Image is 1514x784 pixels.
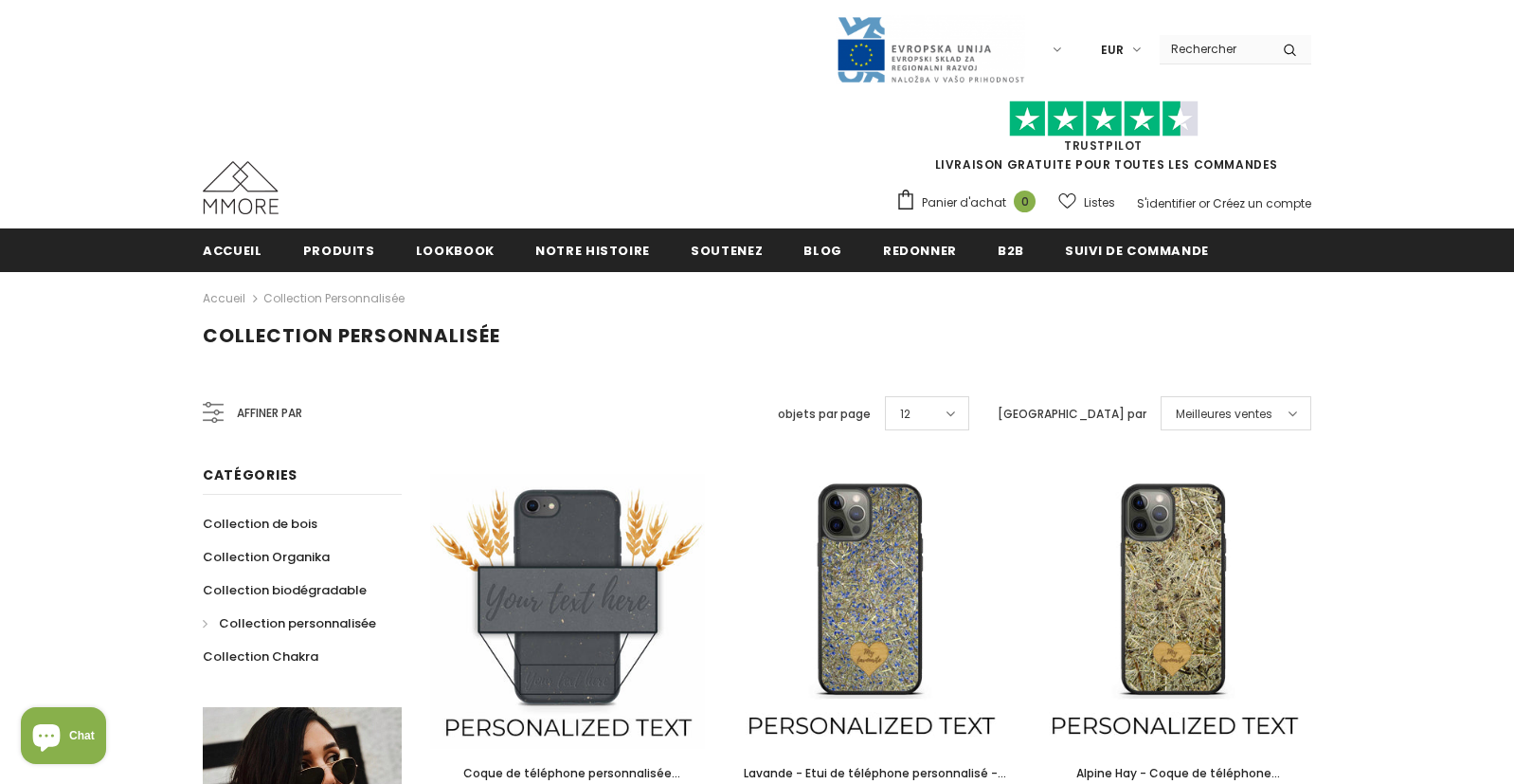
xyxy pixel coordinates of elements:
a: Javni Razpis [836,41,1025,57]
span: Collection biodégradable [203,581,367,599]
a: Collection Organika [203,540,330,574]
span: soutenez [691,242,763,260]
a: B2B [998,228,1024,271]
span: Affiner par [237,403,302,424]
span: Accueil [203,242,262,260]
span: Notre histoire [535,242,650,260]
span: 0 [1014,191,1036,212]
span: Meilleures ventes [1176,405,1272,424]
span: Collection Chakra [203,647,318,665]
a: soutenez [691,228,763,271]
a: S'identifier [1137,195,1196,211]
img: Cas MMORE [203,161,279,214]
span: Collection personnalisée [203,322,500,349]
a: Alpine Hay - Coque de téléphone personnalisée - Cadeau personnalisé [1036,763,1311,784]
a: Collection personnalisée [203,607,376,640]
span: Collection personnalisée [219,614,376,632]
a: Blog [803,228,842,271]
span: or [1199,195,1210,211]
img: Javni Razpis [836,15,1025,84]
span: Listes [1084,193,1115,212]
a: Coque de téléphone personnalisée biodégradable - Noire [430,763,705,784]
a: Redonner [883,228,957,271]
span: Produits [303,242,375,260]
a: Collection biodégradable [203,574,367,607]
a: Collection de bois [203,507,317,540]
span: 12 [900,405,910,424]
a: Suivi de commande [1065,228,1209,271]
a: Collection Chakra [203,640,318,673]
a: Produits [303,228,375,271]
a: Accueil [203,228,262,271]
a: Notre histoire [535,228,650,271]
label: objets par page [778,405,871,424]
input: Search Site [1160,35,1269,63]
span: Redonner [883,242,957,260]
img: Faites confiance aux étoiles pilotes [1009,100,1199,137]
span: Panier d'achat [922,193,1006,212]
span: Collection Organika [203,548,330,566]
a: Lavande - Etui de téléphone personnalisé - Cadeau personnalisé [733,763,1008,784]
span: Catégories [203,465,297,484]
span: Blog [803,242,842,260]
inbox-online-store-chat: Shopify online store chat [15,707,112,769]
a: Collection personnalisée [263,290,405,306]
a: TrustPilot [1064,137,1143,154]
span: Lookbook [416,242,495,260]
a: Lookbook [416,228,495,271]
a: Panier d'achat 0 [895,189,1045,217]
a: Créez un compte [1213,195,1311,211]
span: Suivi de commande [1065,242,1209,260]
span: LIVRAISON GRATUITE POUR TOUTES LES COMMANDES [895,109,1311,173]
a: Listes [1058,186,1115,219]
span: Collection de bois [203,515,317,533]
label: [GEOGRAPHIC_DATA] par [998,405,1146,424]
a: Accueil [203,287,245,310]
span: EUR [1101,41,1124,60]
span: B2B [998,242,1024,260]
